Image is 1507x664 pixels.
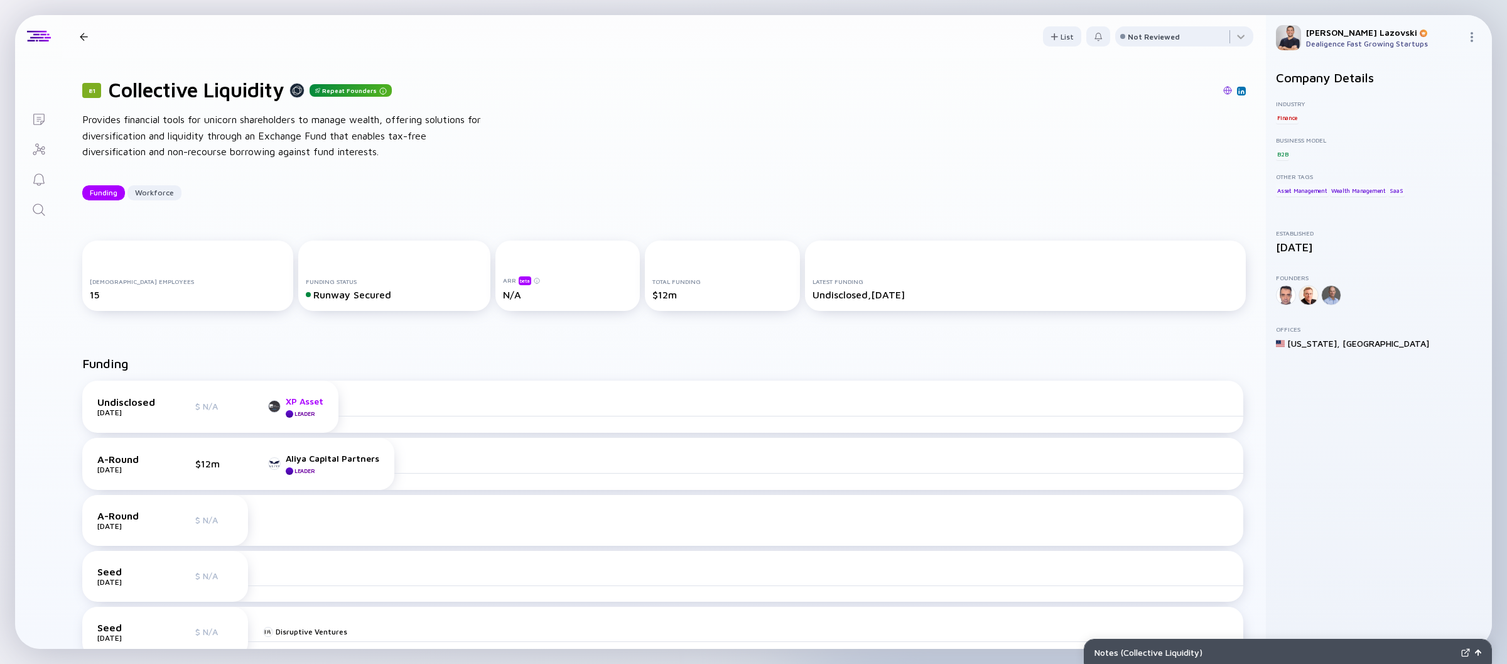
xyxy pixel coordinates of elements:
div: Founders [1276,274,1482,281]
div: Funding Status [306,278,483,285]
div: [DATE] [97,465,160,474]
div: Seed [97,566,160,577]
a: Lists [15,103,62,133]
div: Business Model [1276,136,1482,144]
div: Other Tags [1276,173,1482,180]
div: beta [519,276,531,285]
div: $12m [195,458,233,469]
div: [PERSON_NAME] Lazovski [1306,27,1462,38]
div: A-Round [97,454,160,465]
div: $ N/A [195,401,233,411]
div: [US_STATE] , [1287,338,1340,349]
div: $ N/A [195,514,233,525]
a: Disruptive Ventures [263,627,347,636]
div: [DATE] [97,577,160,587]
div: Leader [294,467,315,474]
div: SaaS [1388,184,1404,197]
div: 81 [82,83,101,98]
img: Adam Profile Picture [1276,25,1301,50]
div: Latest Funding [813,278,1238,285]
div: Aliya Capital Partners [286,453,379,464]
button: Funding [82,185,125,200]
a: XP AssetLeader [268,396,323,418]
div: Dealigence Fast Growing Startups [1306,39,1462,48]
img: United States Flag [1276,339,1285,348]
div: $ N/A [195,570,233,581]
a: Search [15,193,62,224]
div: [GEOGRAPHIC_DATA] [1342,338,1429,349]
div: $12m [652,289,792,300]
img: Open Notes [1475,650,1481,656]
div: N/A [503,289,632,300]
button: Workforce [127,185,181,200]
h2: Funding [82,356,129,371]
div: Established [1276,229,1482,237]
img: Collective Liquidity Website [1223,86,1232,95]
div: $ N/A [195,626,233,637]
div: [DATE] [97,408,160,417]
div: Workforce [127,183,181,202]
div: ARR [503,276,632,285]
div: Wealth Management [1330,184,1387,197]
div: Disruptive Ventures [276,627,347,636]
div: Leader [294,410,315,417]
button: List [1043,26,1081,46]
div: Provides financial tools for unicorn shareholders to manage wealth, offering solutions for divers... [82,112,484,160]
h1: Collective Liquidity [109,78,284,102]
div: Funding [82,183,125,202]
div: Undisclosed [97,396,160,408]
div: Offices [1276,325,1482,333]
a: Aliya Capital PartnersLeader [268,453,379,475]
div: Industry [1276,100,1482,107]
div: Total Funding [652,278,792,285]
div: A-Round [97,510,160,521]
div: 15 [90,289,286,300]
h2: Company Details [1276,70,1482,85]
div: Runway Secured [306,289,483,300]
div: Seed [97,622,160,633]
img: Collective Liquidity Linkedin Page [1238,88,1245,94]
img: Menu [1467,32,1477,42]
a: Reminders [15,163,62,193]
div: [DATE] [97,521,160,531]
div: [DATE] [1276,241,1482,254]
div: Undisclosed, [DATE] [813,289,1238,300]
div: Not Reviewed [1128,32,1180,41]
img: Expand Notes [1461,648,1470,657]
div: Finance [1276,111,1299,124]
div: Asset Management [1276,184,1329,197]
div: [DEMOGRAPHIC_DATA] Employees [90,278,286,285]
div: B2B [1276,148,1289,160]
div: XP Asset [286,396,323,406]
div: Notes ( Collective Liquidity ) [1094,647,1456,658]
a: Investor Map [15,133,62,163]
div: List [1043,27,1081,46]
div: Repeat Founders [310,84,392,97]
div: [DATE] [97,633,160,643]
